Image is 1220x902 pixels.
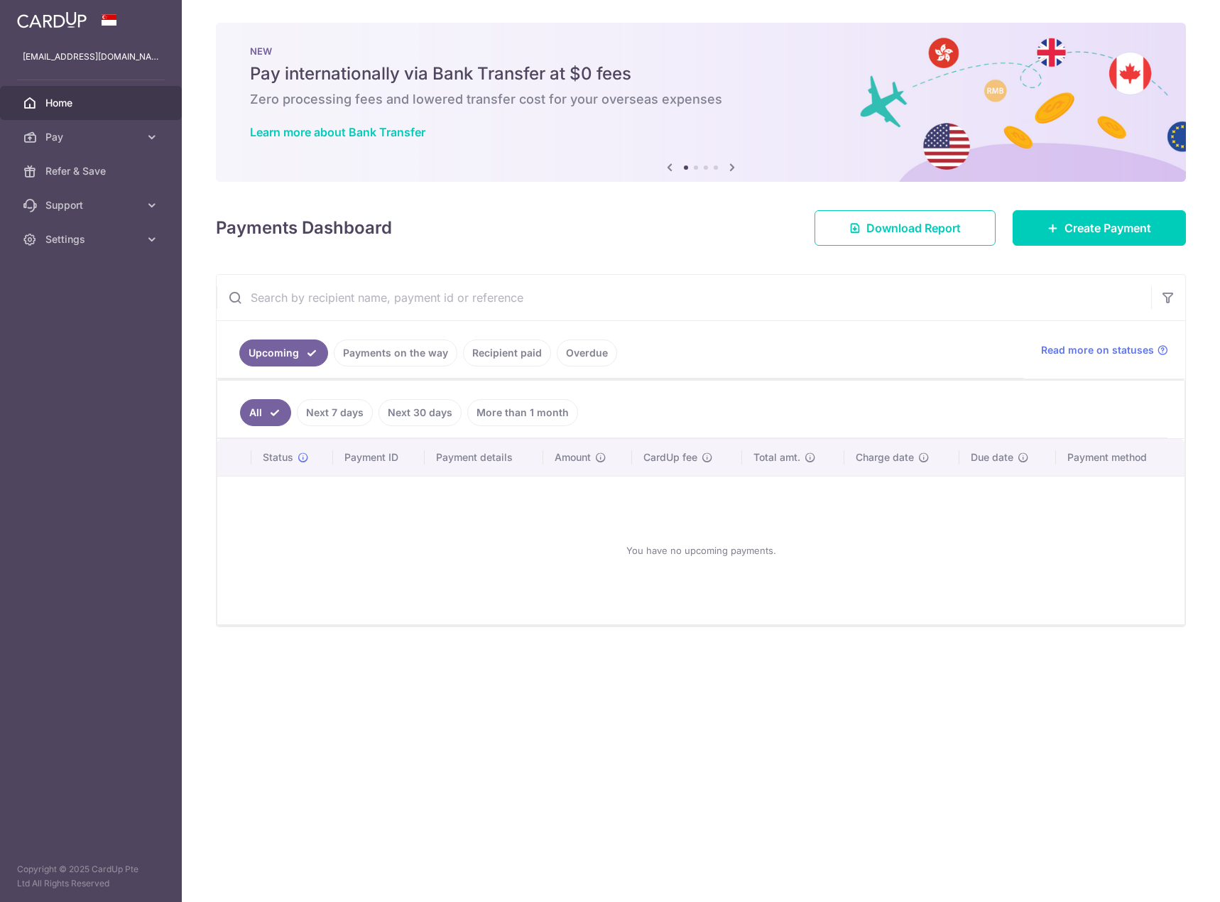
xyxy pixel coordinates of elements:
h6: Zero processing fees and lowered transfer cost for your overseas expenses [250,91,1152,108]
span: Download Report [866,219,961,237]
span: Charge date [856,450,914,464]
a: Payments on the way [334,339,457,366]
span: Home [45,96,139,110]
a: Upcoming [239,339,328,366]
a: Next 7 days [297,399,373,426]
span: Due date [971,450,1013,464]
img: CardUp [17,11,87,28]
a: Overdue [557,339,617,366]
a: Download Report [815,210,996,246]
span: Read more on statuses [1041,343,1154,357]
h5: Pay internationally via Bank Transfer at $0 fees [250,63,1152,85]
h4: Payments Dashboard [216,215,392,241]
span: Total amt. [753,450,800,464]
span: Refer & Save [45,164,139,178]
img: Bank transfer banner [216,23,1186,182]
a: All [240,399,291,426]
span: Settings [45,232,139,246]
span: Support [45,198,139,212]
input: Search by recipient name, payment id or reference [217,275,1151,320]
a: Read more on statuses [1041,343,1168,357]
a: Recipient paid [463,339,551,366]
div: You have no upcoming payments. [234,488,1167,613]
span: CardUp fee [643,450,697,464]
span: Status [263,450,293,464]
span: Create Payment [1064,219,1151,237]
th: Payment details [425,439,543,476]
p: NEW [250,45,1152,57]
a: Create Payment [1013,210,1186,246]
th: Payment method [1056,439,1184,476]
th: Payment ID [333,439,425,476]
p: [EMAIL_ADDRESS][DOMAIN_NAME] [23,50,159,64]
span: Amount [555,450,591,464]
span: Pay [45,130,139,144]
a: Learn more about Bank Transfer [250,125,425,139]
a: Next 30 days [378,399,462,426]
a: More than 1 month [467,399,578,426]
